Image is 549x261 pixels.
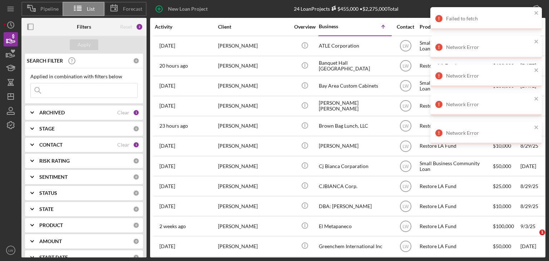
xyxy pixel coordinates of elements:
[39,206,54,212] b: STATE
[319,24,355,29] div: Business
[534,39,539,45] button: close
[420,157,491,176] div: Small Business Community Loan
[218,217,290,236] div: [PERSON_NAME]
[539,230,545,235] span: 1
[39,142,63,148] b: CONTACT
[402,84,409,89] text: LW
[402,44,409,49] text: LW
[446,73,532,79] div: Network Error
[420,137,491,156] div: Restore LA Fund
[150,2,215,16] button: New Loan Project
[319,217,390,236] div: El Metapaneco
[218,137,290,156] div: [PERSON_NAME]
[402,64,409,69] text: LW
[534,10,539,17] button: close
[218,117,290,136] div: [PERSON_NAME]
[402,184,409,189] text: LW
[4,243,18,257] button: LW
[133,254,139,261] div: 0
[87,6,95,12] span: List
[446,16,532,21] div: Failed to fetch
[159,163,175,169] time: 2025-09-11 21:54
[218,157,290,176] div: [PERSON_NAME]
[218,197,290,216] div: [PERSON_NAME]
[319,137,390,156] div: [PERSON_NAME]
[319,117,390,136] div: Brown Bag Lunch, LLC
[319,97,390,115] div: [PERSON_NAME] [PERSON_NAME]
[291,24,318,30] div: Overview
[218,36,290,55] div: [PERSON_NAME]
[8,248,14,252] text: LW
[420,237,491,256] div: Restore LA Fund
[218,237,290,256] div: [PERSON_NAME]
[534,96,539,103] button: close
[402,104,409,109] text: LW
[159,143,175,149] time: 2025-09-08 19:30
[133,125,139,132] div: 0
[133,142,139,148] div: 1
[420,197,491,216] div: Restore LA Fund
[159,103,175,109] time: 2025-09-15 15:50
[218,97,290,115] div: [PERSON_NAME]
[402,244,409,249] text: LW
[218,177,290,196] div: [PERSON_NAME]
[117,110,129,115] div: Clear
[319,177,390,196] div: CJBIANCA Corp.
[133,58,139,64] div: 0
[319,77,390,95] div: Bay Area Custom Cabinets
[493,243,511,249] span: $50,000
[402,124,409,129] text: LW
[319,56,390,75] div: Banquet Hall [GEOGRAPHIC_DATA]
[39,110,65,115] b: ARCHIVED
[159,243,175,249] time: 2025-09-16 04:04
[159,203,175,209] time: 2025-08-29 21:57
[402,144,409,149] text: LW
[493,203,511,209] span: $10,000
[133,206,139,212] div: 0
[133,190,139,196] div: 0
[133,109,139,116] div: 1
[168,2,208,16] div: New Loan Project
[420,36,491,55] div: Small Business Community Loan
[159,63,188,69] time: 2025-09-16 21:02
[493,223,514,229] span: $100,000
[39,190,57,196] b: STATUS
[330,6,358,12] div: $455,000
[505,2,545,16] button: Export
[420,177,491,196] div: Restore LA Fund
[39,238,62,244] b: AMOUNT
[27,58,63,64] b: SEARCH FILTER
[155,24,217,30] div: Activity
[525,230,542,247] iframe: Intercom live chat
[420,24,491,30] div: Product
[159,123,188,129] time: 2025-09-16 18:01
[133,158,139,164] div: 0
[319,36,390,55] div: ATLE Corporation
[78,39,91,50] div: Apply
[40,6,59,12] span: Pipeline
[402,204,409,209] text: LW
[39,126,55,132] b: STAGE
[159,183,175,189] time: 2025-08-29 23:26
[39,255,68,260] b: START DATE
[133,174,139,180] div: 0
[77,24,91,30] b: Filters
[294,6,399,12] div: 24 Loan Projects • $2,275,000 Total
[402,224,409,229] text: LW
[446,102,532,107] div: Network Error
[534,67,539,74] button: close
[218,24,290,30] div: Client
[319,157,390,176] div: Cj Bianca Corparation
[136,23,143,30] div: 2
[39,222,63,228] b: PRODUCT
[133,238,139,245] div: 0
[534,124,539,131] button: close
[420,217,491,236] div: Restore LA Fund
[159,43,175,49] time: 2025-08-20 21:41
[420,77,491,95] div: Small Business Community Loan
[446,130,532,136] div: Network Error
[39,174,68,180] b: SENTIMENT
[39,158,70,164] b: RISK RATING
[446,44,532,50] div: Network Error
[319,197,390,216] div: DBA: [PERSON_NAME]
